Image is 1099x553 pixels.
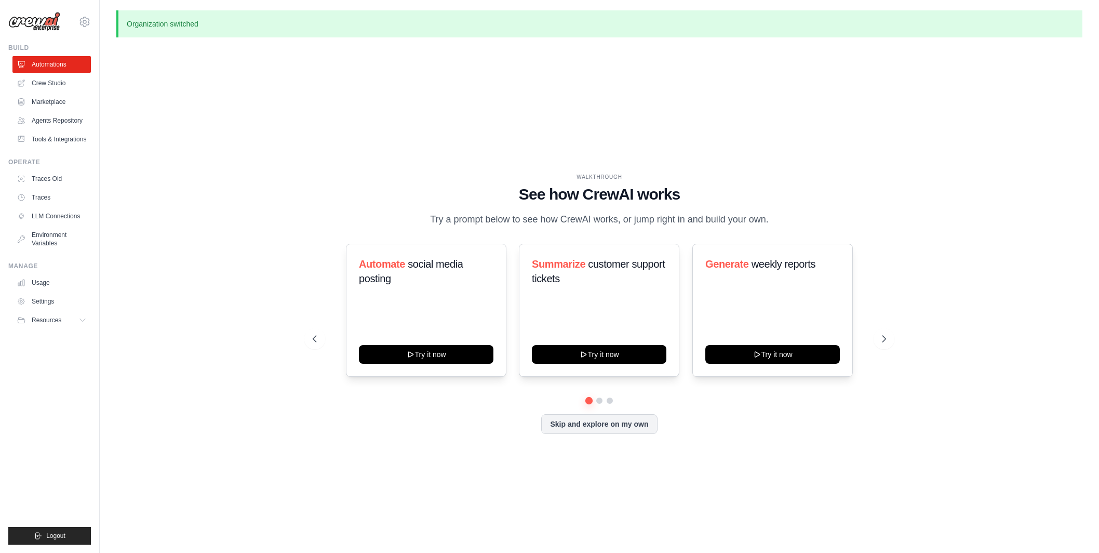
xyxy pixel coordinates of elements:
a: Traces Old [12,170,91,187]
button: Resources [12,312,91,328]
a: Traces [12,189,91,206]
div: Operate [8,158,91,166]
span: Automate [359,258,405,270]
a: Crew Studio [12,75,91,91]
button: Try it now [532,345,666,364]
img: Logo [8,12,60,32]
span: weekly reports [751,258,815,270]
button: Try it now [705,345,840,364]
span: Resources [32,316,61,324]
a: Settings [12,293,91,310]
button: Try it now [359,345,493,364]
span: customer support tickets [532,258,665,284]
p: Try a prompt below to see how CrewAI works, or jump right in and build your own. [425,212,774,227]
div: WALKTHROUGH [313,173,886,181]
span: Logout [46,532,65,540]
a: Agents Repository [12,112,91,129]
div: Manage [8,262,91,270]
div: Build [8,44,91,52]
p: Organization switched [116,10,1082,37]
button: Skip and explore on my own [541,414,657,434]
a: Usage [12,274,91,291]
a: Automations [12,56,91,73]
a: Marketplace [12,94,91,110]
span: Generate [705,258,749,270]
span: Summarize [532,258,585,270]
a: LLM Connections [12,208,91,225]
button: Logout [8,527,91,545]
a: Tools & Integrations [12,131,91,148]
h1: See how CrewAI works [313,185,886,204]
a: Environment Variables [12,227,91,252]
span: social media posting [359,258,463,284]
